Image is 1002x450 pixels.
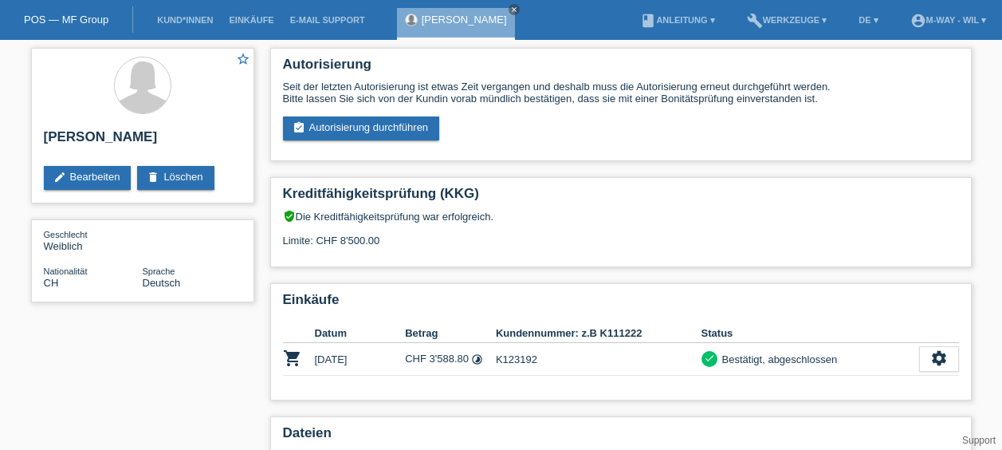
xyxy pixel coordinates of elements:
[283,425,959,449] h2: Dateien
[143,266,175,276] span: Sprache
[704,353,715,364] i: check
[717,351,838,368] div: Bestätigt, abgeschlossen
[293,121,305,134] i: assignment_turned_in
[283,186,959,210] h2: Kreditfähigkeitsprüfung (KKG)
[44,129,242,153] h2: [PERSON_NAME]
[44,230,88,239] span: Geschlecht
[283,116,440,140] a: assignment_turned_inAutorisierung durchführen
[147,171,159,184] i: delete
[701,324,919,343] th: Status
[282,15,373,25] a: E-Mail Support
[283,292,959,316] h2: Einkäufe
[640,13,656,29] i: book
[315,343,406,376] td: [DATE]
[747,13,763,29] i: build
[143,277,181,289] span: Deutsch
[283,210,959,259] div: Die Kreditfähigkeitsprüfung war erfolgreich. Limite: CHF 8'500.00
[930,349,948,367] i: settings
[739,15,835,25] a: buildWerkzeuge ▾
[137,166,214,190] a: deleteLöschen
[902,15,994,25] a: account_circlem-way - Wil ▾
[283,210,296,223] i: verified_user
[44,277,59,289] span: Schweiz
[910,13,926,29] i: account_circle
[422,14,507,26] a: [PERSON_NAME]
[44,166,132,190] a: editBearbeiten
[509,4,520,15] a: close
[405,343,496,376] td: CHF 3'588.80
[510,6,518,14] i: close
[283,81,959,105] div: Seit der letzten Autorisierung ist etwas Zeit vergangen und deshalb muss die Autorisierung erneut...
[496,324,701,343] th: Kundennummer: z.B K111222
[496,343,701,376] td: K123192
[24,14,108,26] a: POS — MF Group
[851,15,886,25] a: DE ▾
[236,52,250,69] a: star_border
[283,57,959,81] h2: Autorisierung
[236,52,250,66] i: star_border
[53,171,66,184] i: edit
[471,353,483,365] i: Fixe Raten (24 Raten)
[44,228,143,252] div: Weiblich
[44,266,88,276] span: Nationalität
[315,324,406,343] th: Datum
[283,349,302,368] i: POSP00014889
[149,15,221,25] a: Kund*innen
[405,324,496,343] th: Betrag
[962,435,996,446] a: Support
[221,15,281,25] a: Einkäufe
[632,15,722,25] a: bookAnleitung ▾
